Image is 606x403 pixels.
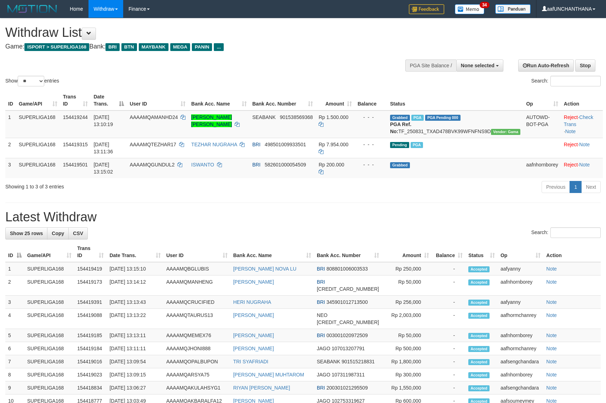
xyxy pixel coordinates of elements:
[164,276,230,296] td: AAAAMQMANHENG
[91,90,127,110] th: Date Trans.: activate to sort column descending
[465,242,498,262] th: Status: activate to sort column ascending
[355,90,387,110] th: Balance
[265,142,306,147] span: Copy 498501009933501 to clipboard
[5,90,16,110] th: ID
[107,262,163,276] td: [DATE] 13:15:10
[5,296,24,309] td: 3
[280,114,313,120] span: Copy 901538569368 to clipboard
[93,162,113,175] span: [DATE] 13:15:02
[24,381,74,395] td: SUPERLIGA168
[432,355,466,368] td: -
[317,333,325,338] span: BRI
[468,333,490,339] span: Accepted
[542,181,570,193] a: Previous
[468,372,490,378] span: Accepted
[317,372,330,378] span: JAGO
[5,262,24,276] td: 1
[214,43,223,51] span: ...
[16,158,60,178] td: SUPERLIGA168
[74,368,107,381] td: 154419023
[5,309,24,329] td: 4
[233,359,268,364] a: TRI SYAFRIADI
[432,262,466,276] td: -
[561,90,603,110] th: Action
[546,359,557,364] a: Note
[498,262,543,276] td: aafyanny
[107,355,163,368] td: [DATE] 13:09:54
[579,162,590,168] a: Note
[382,276,432,296] td: Rp 50,000
[107,368,163,381] td: [DATE] 13:09:15
[233,279,274,285] a: [PERSON_NAME]
[5,210,601,224] h1: Latest Withdraw
[5,138,16,158] td: 2
[432,342,466,355] td: -
[523,110,561,138] td: AUTOWD-BOT-PGA
[24,43,89,51] span: ISPORT > SUPERLIGA168
[63,162,88,168] span: 154419501
[546,372,557,378] a: Note
[74,329,107,342] td: 154419185
[518,59,574,72] a: Run Auto-Refresh
[382,329,432,342] td: Rp 50,000
[342,359,375,364] span: Copy 901515218831 to clipboard
[432,309,466,329] td: -
[411,115,424,121] span: Marked by aafsengchandara
[107,309,163,329] td: [DATE] 13:13:22
[252,142,261,147] span: BRI
[316,90,355,110] th: Amount: activate to sort column ascending
[252,114,276,120] span: SEABANK
[127,90,188,110] th: User ID: activate to sort column ascending
[409,4,444,14] img: Feedback.jpg
[382,342,432,355] td: Rp 500,000
[265,162,306,168] span: Copy 582601000054509 to clipboard
[382,368,432,381] td: Rp 300,000
[121,43,137,51] span: BTN
[5,76,59,86] label: Show entries
[5,180,247,190] div: Showing 1 to 3 of 3 entries
[425,115,461,121] span: PGA Pending
[10,231,43,236] span: Show 25 rows
[319,114,348,120] span: Rp 1.500.000
[498,381,543,395] td: aafsengchandara
[498,342,543,355] td: aafhormchanrey
[390,121,411,134] b: PGA Ref. No:
[326,385,368,391] span: Copy 200301021295509 to clipboard
[581,181,601,193] a: Next
[24,329,74,342] td: SUPERLIGA168
[24,368,74,381] td: SUPERLIGA168
[390,115,410,121] span: Grabbed
[233,346,274,351] a: [PERSON_NAME]
[432,381,466,395] td: -
[164,242,230,262] th: User ID: activate to sort column ascending
[523,158,561,178] td: aafnhornborey
[5,276,24,296] td: 2
[546,266,557,272] a: Note
[192,43,212,51] span: PANIN
[326,266,368,272] span: Copy 808801006003533 to clipboard
[523,90,561,110] th: Op: activate to sort column ascending
[332,372,365,378] span: Copy 107311987311 to clipboard
[52,231,64,236] span: Copy
[387,90,524,110] th: Status
[164,342,230,355] td: AAAAMQJHONI888
[60,90,91,110] th: Trans ID: activate to sort column ascending
[564,142,578,147] a: Reject
[5,43,397,50] h4: Game: Bank:
[74,242,107,262] th: Trans ID: activate to sort column ascending
[74,342,107,355] td: 154419184
[5,355,24,368] td: 7
[164,329,230,342] td: AAAAMQMEMEX76
[561,158,603,178] td: ·
[5,25,397,40] h1: Withdraw List
[550,227,601,238] input: Search:
[73,231,83,236] span: CSV
[550,76,601,86] input: Search:
[24,276,74,296] td: SUPERLIGA168
[468,346,490,352] span: Accepted
[107,342,163,355] td: [DATE] 13:11:11
[16,90,60,110] th: Game/API: activate to sort column ascending
[74,309,107,329] td: 154419088
[107,242,163,262] th: Date Trans.: activate to sort column ascending
[468,359,490,365] span: Accepted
